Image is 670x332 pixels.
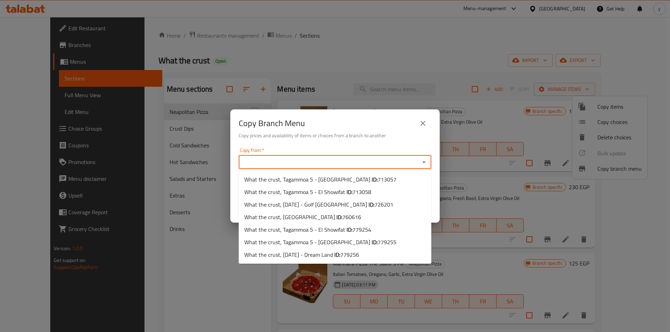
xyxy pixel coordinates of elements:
[372,174,378,185] b: ID:
[347,224,352,235] b: ID:
[336,212,342,222] b: ID:
[340,249,359,260] span: 779256
[244,200,393,209] span: What the crust, [DATE] - Golf [GEOGRAPHIC_DATA]
[244,188,371,196] span: What the crust, Tagammoa 5 - El Showifat
[352,224,371,235] span: 779254
[239,132,431,139] h6: Copy prices and availability of items or choices from a branch to another
[374,199,393,210] span: 726201
[372,237,378,247] b: ID:
[419,157,429,167] button: Close
[244,213,361,221] span: What the crust, [GEOGRAPHIC_DATA]
[347,187,352,197] b: ID:
[244,225,371,234] span: What the crust, Tagammoa 5 - El Showifat
[244,238,396,246] span: What the crust, Tagammoa 5 - [GEOGRAPHIC_DATA]
[352,187,371,197] span: 713058
[334,249,340,260] b: ID:
[244,175,396,184] span: What the crust, Tagammoa 5 - [GEOGRAPHIC_DATA]
[378,174,396,185] span: 713057
[244,250,359,259] span: What the crust, [DATE] - Dream Land
[368,199,374,210] b: ID:
[239,118,305,129] h2: Copy Branch Menu
[378,237,396,247] span: 779255
[415,115,431,132] button: close
[342,212,361,222] span: 760616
